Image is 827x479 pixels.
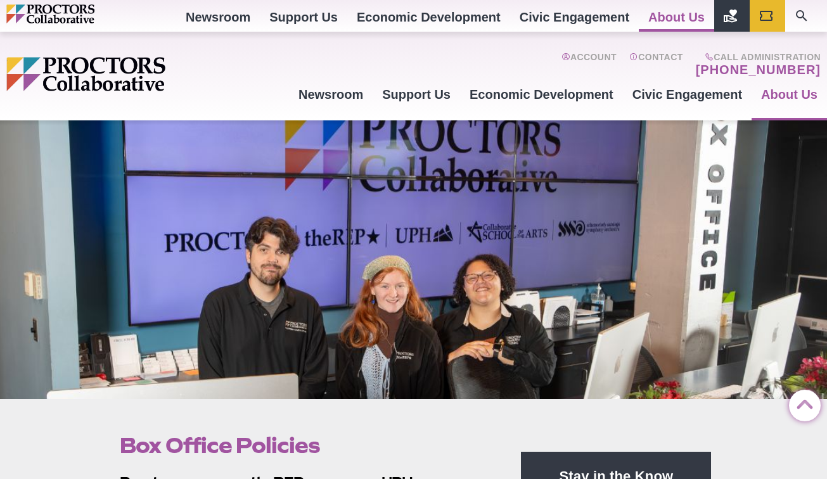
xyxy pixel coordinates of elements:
h1: Box Office Policies [120,433,492,457]
img: Proctors logo [6,4,149,23]
a: Economic Development [460,77,623,112]
img: Proctors logo [6,57,263,91]
a: About Us [752,77,827,112]
a: Civic Engagement [623,77,752,112]
a: Back to Top [789,390,814,416]
a: Contact [629,52,683,77]
a: [PHONE_NUMBER] [696,62,821,77]
span: Call Administration [692,52,821,62]
a: Support Us [373,77,460,112]
a: Newsroom [289,77,373,112]
a: Account [561,52,617,77]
